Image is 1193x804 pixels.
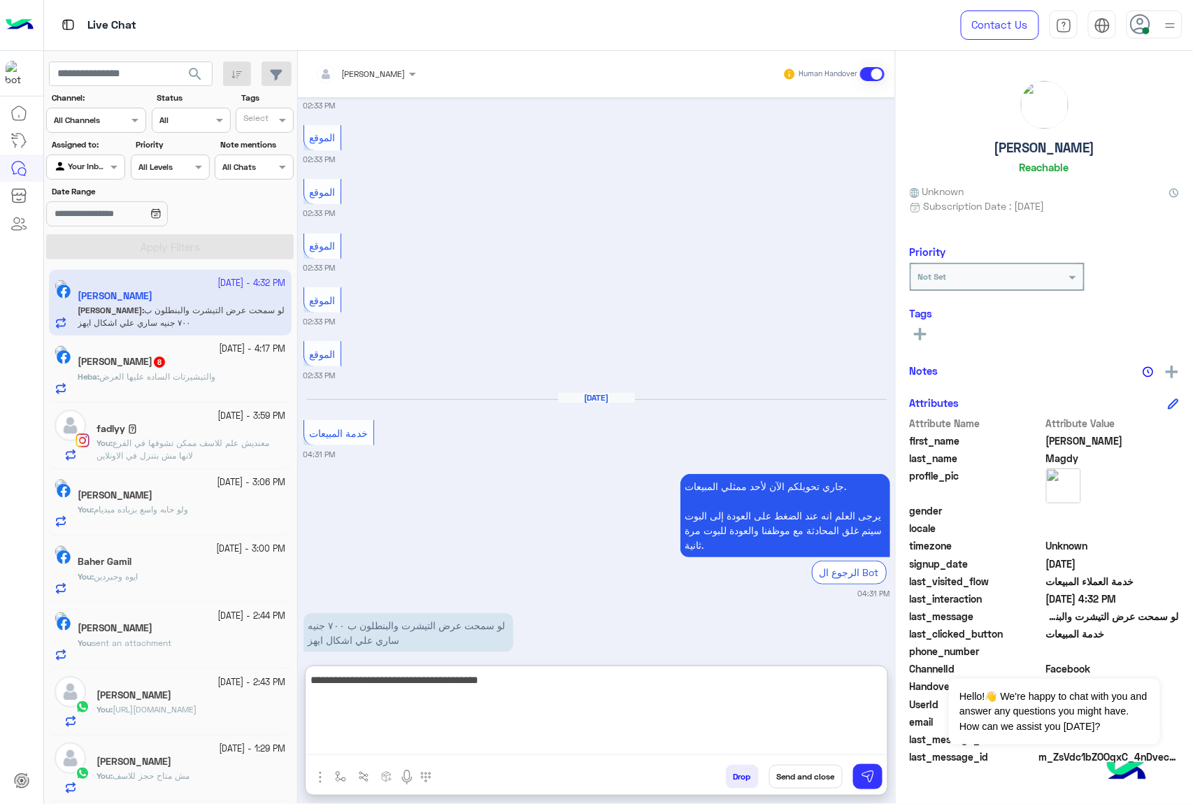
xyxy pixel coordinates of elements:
[949,679,1159,745] span: Hello!👋 We're happy to chat with you and answer any questions you might have. How can we assist y...
[329,765,352,788] button: select flow
[910,661,1043,676] span: ChannelId
[97,689,171,701] h5: Mohamed Gamal
[94,571,138,582] span: ايوه وجبردين
[78,571,94,582] b: :
[1046,609,1180,624] span: لو سمحت عرض التيشرت والبنطلون ب ٧٠٠ جنيه ساري علي اشكال ايهز
[381,771,392,782] img: create order
[910,749,1036,764] span: last_message_id
[799,69,857,80] small: Human Handover
[309,294,335,306] span: الموقع
[57,617,71,631] img: Facebook
[154,357,165,368] span: 8
[157,92,229,104] label: Status
[97,756,171,768] h5: Mariam Khaled
[241,92,292,104] label: Tags
[399,769,415,786] img: send voice note
[376,765,399,788] button: create order
[1046,503,1180,518] span: null
[910,396,959,409] h6: Attributes
[910,521,1043,536] span: locale
[910,416,1043,431] span: Attribute Name
[78,504,94,515] b: :
[1020,161,1069,173] h6: Reachable
[1021,81,1069,129] img: picture
[76,433,90,447] img: Instagram
[861,770,875,784] img: send message
[220,138,292,151] label: Note mentions
[1039,749,1179,764] span: m_ZsVdc1bZOOqxC_4nDvecIeFNBOQuLCxh0acOFvxPU5-_AukEeUBpG02nw6pCi6--ZmZ4NrRcF6NJIN5rmNAdGg
[55,479,67,491] img: picture
[1094,17,1110,34] img: tab
[87,16,136,35] p: Live Chat
[97,423,137,435] h5: fadlyy 𖤍
[97,438,110,448] span: You
[1050,10,1078,40] a: tab
[220,742,286,756] small: [DATE] - 1:29 PM
[55,676,86,708] img: defaultAdmin.png
[99,371,215,382] span: والتيشيرتات الساده عليها العرض
[858,588,890,599] small: 04:31 PM
[97,704,113,715] b: :
[309,348,335,360] span: الموقع
[94,504,188,515] span: ولو حابه واسع بزياده ميديام
[76,700,90,714] img: WhatsApp
[218,676,286,689] small: [DATE] - 2:43 PM
[910,732,1043,747] span: last_message_sentiment
[769,765,843,789] button: Send and close
[46,234,294,259] button: Apply Filters
[55,345,67,358] img: picture
[910,591,1043,606] span: last_interaction
[218,610,286,623] small: [DATE] - 2:44 PM
[1046,433,1180,448] span: Karim
[97,438,113,448] b: :
[309,131,335,143] span: الموقع
[57,550,71,564] img: Facebook
[78,489,152,501] h5: Sherif Hamdy
[78,622,152,634] h5: Refat Abdelhakem
[303,613,513,652] p: 21/9/2025, 4:32 PM
[961,10,1039,40] a: Contact Us
[1046,644,1180,659] span: null
[136,138,208,151] label: Priority
[312,769,329,786] img: send attachment
[910,574,1043,589] span: last_visited_flow
[910,679,1043,694] span: HandoverOn
[303,316,336,327] small: 02:33 PM
[1162,17,1179,34] img: profile
[303,262,336,273] small: 02:33 PM
[910,245,946,258] h6: Priority
[78,571,92,582] span: You
[910,468,1043,501] span: profile_pic
[1046,538,1180,553] span: Unknown
[1046,468,1081,503] img: picture
[78,371,99,382] b: :
[187,66,203,82] span: search
[910,644,1043,659] span: phone_number
[910,715,1043,729] span: email
[910,609,1043,624] span: last_message
[309,186,335,198] span: الموقع
[303,208,336,219] small: 02:33 PM
[1046,416,1180,431] span: Attribute Value
[113,770,190,781] span: مش متاح حجز للاسف
[1046,521,1180,536] span: null
[680,474,890,557] p: 21/9/2025, 4:31 PM
[52,92,145,104] label: Channel:
[335,771,346,782] img: select flow
[352,765,376,788] button: Trigger scenario
[1166,366,1178,378] img: add
[1046,451,1180,466] span: Magdy
[59,16,77,34] img: tab
[78,556,131,568] h5: Baher Gamil
[1046,626,1180,641] span: خدمة المبيعات
[910,503,1043,518] span: gender
[924,199,1045,213] span: Subscription Date : [DATE]
[78,504,92,515] span: You
[6,10,34,40] img: Logo
[303,154,336,165] small: 02:33 PM
[558,393,635,403] h6: [DATE]
[994,140,1095,156] h5: [PERSON_NAME]
[97,704,110,715] span: You
[1046,557,1180,571] span: 2025-01-02T14:47:47.111Z
[78,371,97,382] span: Heba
